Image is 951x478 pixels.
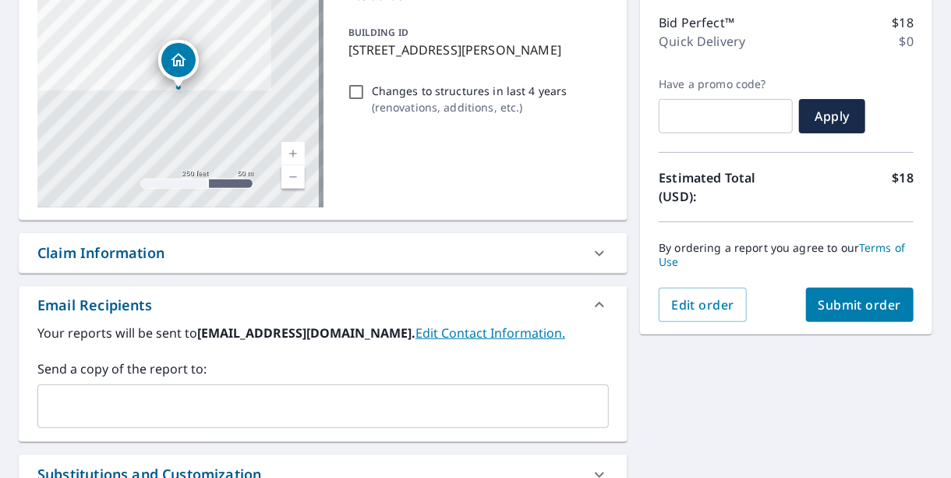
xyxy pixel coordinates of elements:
[893,13,914,32] p: $18
[19,286,628,324] div: Email Recipients
[348,41,603,59] p: [STREET_ADDRESS][PERSON_NAME]
[348,26,408,39] p: BUILDING ID
[671,296,734,313] span: Edit order
[659,288,747,322] button: Edit order
[281,165,305,189] a: Current Level 17, Zoom Out
[659,32,745,51] p: Quick Delivery
[37,324,609,342] label: Your reports will be sent to
[811,108,853,125] span: Apply
[659,241,914,269] p: By ordering a report you agree to our
[372,83,567,99] p: Changes to structures in last 4 years
[158,40,199,88] div: Dropped pin, building 1, Residential property, 23 Troy Ln Highland, NY 12528
[19,233,628,273] div: Claim Information
[415,324,565,342] a: EditContactInfo
[659,77,793,91] label: Have a promo code?
[281,142,305,165] a: Current Level 17, Zoom In
[197,324,415,342] b: [EMAIL_ADDRESS][DOMAIN_NAME].
[900,32,914,51] p: $0
[799,99,865,133] button: Apply
[37,243,164,264] div: Claim Information
[659,240,905,269] a: Terms of Use
[37,295,152,316] div: Email Recipients
[659,13,734,32] p: Bid Perfect™
[893,168,914,206] p: $18
[806,288,914,322] button: Submit order
[37,359,609,378] label: Send a copy of the report to:
[818,296,902,313] span: Submit order
[659,168,786,206] p: Estimated Total (USD):
[372,99,567,115] p: ( renovations, additions, etc. )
